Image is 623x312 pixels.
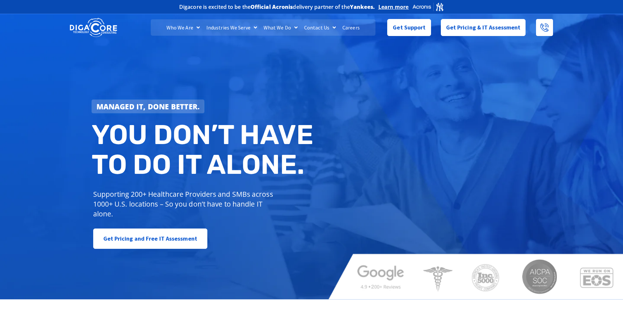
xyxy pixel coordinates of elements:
[378,4,409,10] a: Learn more
[163,19,203,36] a: Who We Are
[93,229,207,249] a: Get Pricing and Free IT Assessment
[387,19,431,36] a: Get Support
[251,3,293,10] b: Official Acronis
[203,19,260,36] a: Industries We Serve
[151,19,375,36] nav: Menu
[446,21,521,34] span: Get Pricing & IT Assessment
[301,19,339,36] a: Contact Us
[339,19,363,36] a: Careers
[260,19,301,36] a: What We Do
[92,100,205,113] a: Managed IT, done better.
[93,189,276,219] p: Supporting 200+ Healthcare Providers and SMBs across 1000+ U.S. locations – So you don’t have to ...
[103,232,197,245] span: Get Pricing and Free IT Assessment
[393,21,425,34] span: Get Support
[96,101,200,111] strong: Managed IT, done better.
[350,3,375,10] b: Yankees.
[92,120,317,180] h2: You don’t have to do IT alone.
[179,4,375,9] h2: Digacore is excited to be the delivery partner of the
[441,19,526,36] a: Get Pricing & IT Assessment
[70,17,117,38] img: DigaCore Technology Consulting
[412,2,444,11] img: Acronis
